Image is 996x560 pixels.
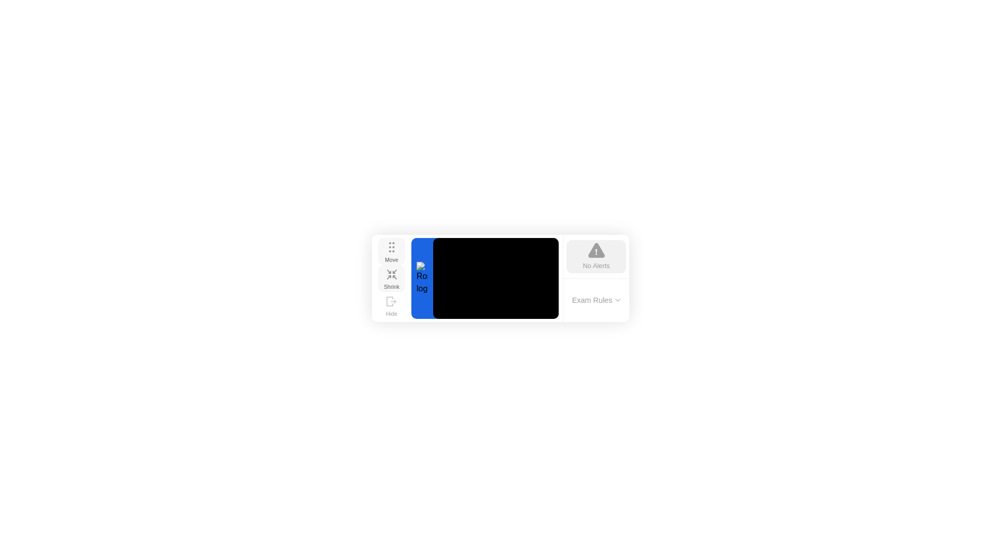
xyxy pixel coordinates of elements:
div: Hide [386,311,397,317]
button: Shrink [378,265,405,292]
button: Hide [378,292,405,319]
button: Move [378,238,405,265]
button: Exam Rules [569,296,624,305]
div: No Alerts [583,261,610,271]
div: Shrink [384,284,399,290]
div: Move [385,257,398,263]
